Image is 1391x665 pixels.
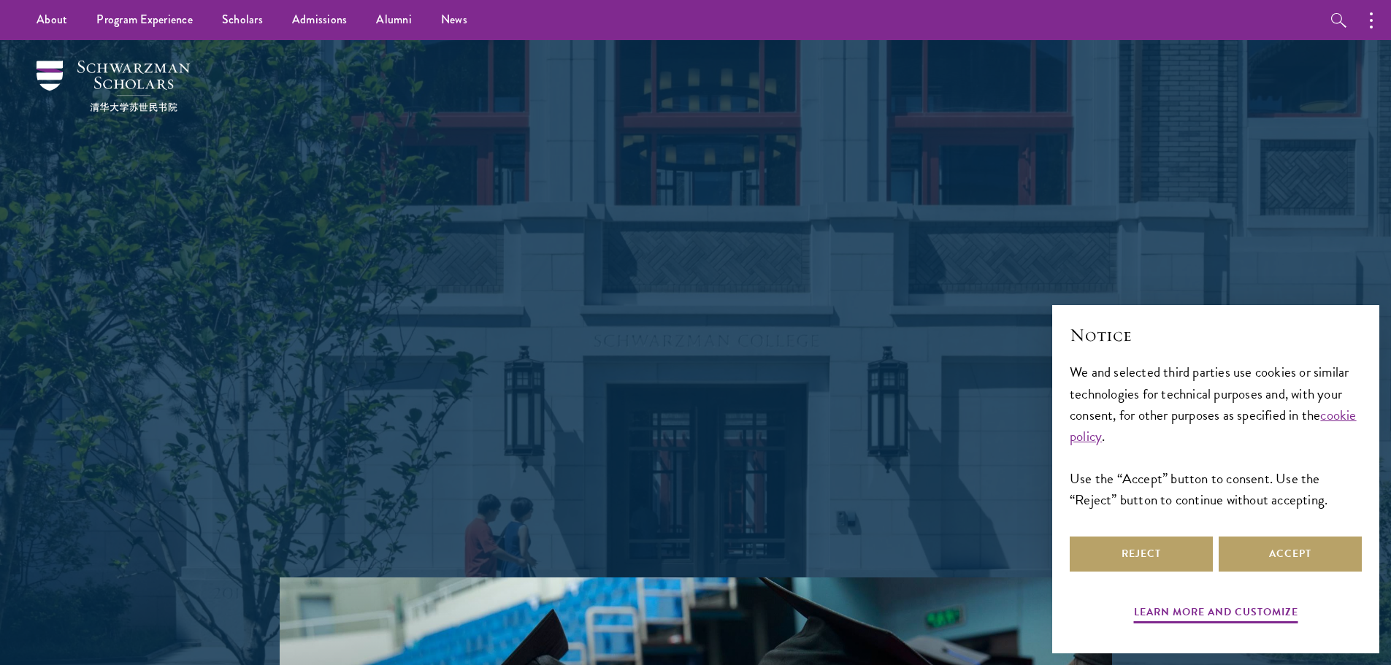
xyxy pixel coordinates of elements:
div: We and selected third parties use cookies or similar technologies for technical purposes and, wit... [1070,361,1362,510]
button: Learn more and customize [1134,603,1298,626]
a: cookie policy [1070,404,1357,447]
button: Reject [1070,537,1213,572]
button: Accept [1219,537,1362,572]
h2: Notice [1070,323,1362,347]
img: Schwarzman Scholars [37,61,190,112]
